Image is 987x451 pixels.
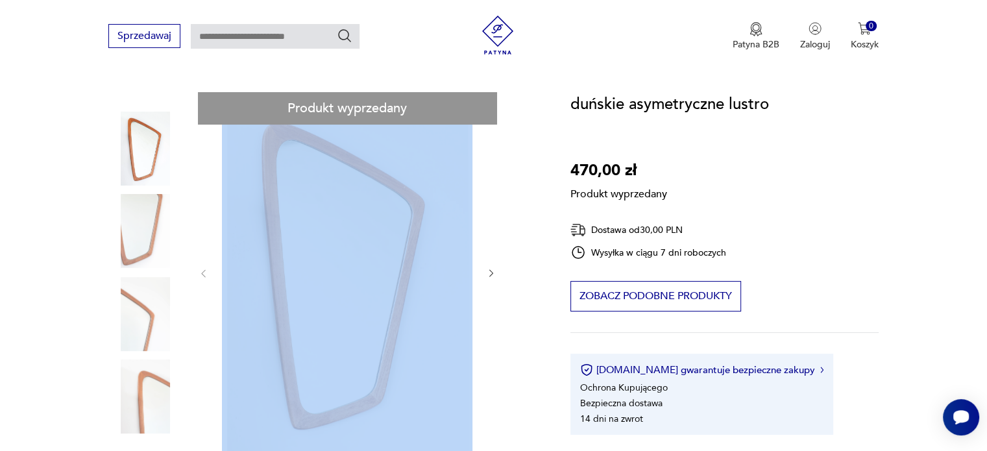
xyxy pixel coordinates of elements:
[580,413,643,425] li: 14 dni na zwrot
[800,22,830,51] button: Zaloguj
[809,22,822,35] img: Ikonka użytkownika
[570,92,769,117] h1: duńskie asymetryczne lustro
[570,158,667,183] p: 470,00 zł
[858,22,871,35] img: Ikona koszyka
[108,32,180,42] a: Sprzedawaj
[733,22,779,51] button: Patyna B2B
[580,397,663,409] li: Bezpieczna dostawa
[337,28,352,43] button: Szukaj
[851,22,879,51] button: 0Koszyk
[570,183,667,201] p: Produkt wyprzedany
[733,38,779,51] p: Patyna B2B
[866,21,877,32] div: 0
[570,245,726,260] div: Wysyłka w ciągu 7 dni roboczych
[820,367,824,373] img: Ikona strzałki w prawo
[580,363,823,376] button: [DOMAIN_NAME] gwarantuje bezpieczne zakupy
[733,22,779,51] a: Ikona medaluPatyna B2B
[943,399,979,435] iframe: Smartsupp widget button
[800,38,830,51] p: Zaloguj
[108,24,180,48] button: Sprzedawaj
[580,363,593,376] img: Ikona certyfikatu
[851,38,879,51] p: Koszyk
[478,16,517,55] img: Patyna - sklep z meblami i dekoracjami vintage
[580,382,668,394] li: Ochrona Kupującego
[570,281,741,311] button: Zobacz podobne produkty
[749,22,762,36] img: Ikona medalu
[570,222,586,238] img: Ikona dostawy
[570,222,726,238] div: Dostawa od 30,00 PLN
